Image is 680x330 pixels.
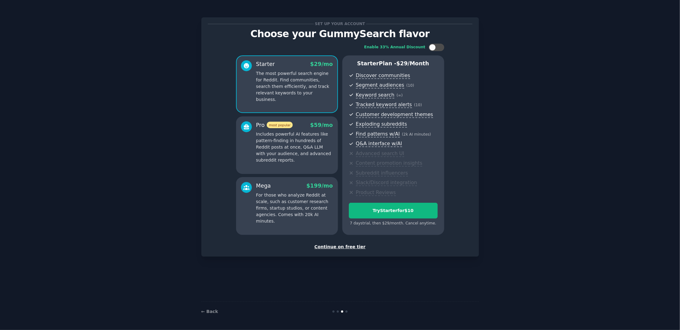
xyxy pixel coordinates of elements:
div: Try Starter for $10 [349,207,437,214]
div: Pro [256,121,293,129]
span: Keyword search [356,92,395,98]
span: Customer development themes [356,111,433,118]
span: Subreddit influencers [356,170,408,176]
a: ← Back [201,309,218,314]
span: Tracked keyword alerts [356,102,412,108]
span: $ 29 /month [397,60,429,67]
p: Starter Plan - [349,60,438,67]
button: TryStarterfor$10 [349,203,438,219]
span: ( 10 ) [414,103,422,107]
span: $ 59 /mo [310,122,333,128]
p: For those who analyze Reddit at scale, such as customer research firms, startup studios, or conte... [256,192,333,224]
p: The most powerful search engine for Reddit. Find communities, search them efficiently, and track ... [256,70,333,103]
span: $ 199 /mo [306,183,333,189]
p: Choose your GummySearch flavor [208,28,472,39]
span: Advanced search UI [356,150,404,157]
span: Slack/Discord integration [356,180,417,186]
div: 7 days trial, then $ 29 /month . Cancel anytime. [349,221,438,226]
div: Enable 33% Annual Discount [364,45,426,50]
span: ( ∞ ) [397,93,403,98]
span: Segment audiences [356,82,404,89]
span: Set up your account [314,21,366,27]
span: most popular [267,122,293,128]
span: Discover communities [356,72,410,79]
span: Product Reviews [356,189,396,196]
span: Exploding subreddits [356,121,407,128]
div: Continue on free tier [208,244,472,250]
span: Q&A interface w/AI [356,141,402,147]
div: Mega [256,182,271,190]
div: Starter [256,60,275,68]
span: ( 2k AI minutes ) [402,132,431,137]
span: $ 29 /mo [310,61,333,67]
span: ( 10 ) [406,83,414,88]
span: Content promotion insights [356,160,423,167]
span: Find patterns w/AI [356,131,400,137]
p: Includes powerful AI features like pattern-finding in hundreds of Reddit posts at once, Q&A LLM w... [256,131,333,163]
